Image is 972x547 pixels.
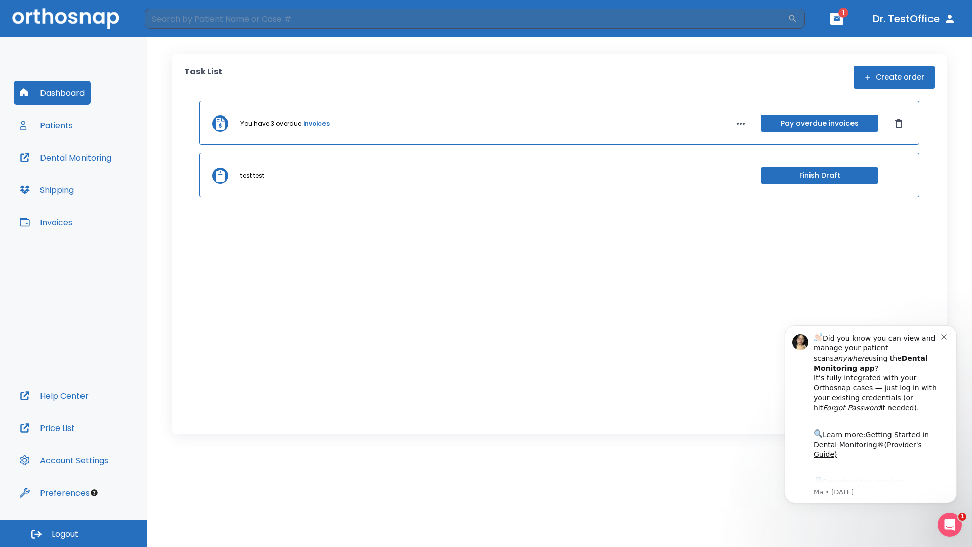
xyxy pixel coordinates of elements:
[854,66,935,89] button: Create order
[14,113,79,137] button: Patients
[958,513,966,521] span: 1
[938,513,962,537] iframe: Intercom live chat
[14,448,114,473] button: Account Settings
[145,9,788,29] input: Search by Patient Name or Case #
[761,115,878,132] button: Pay overdue invoices
[890,115,907,132] button: Dismiss
[14,210,78,235] button: Invoices
[869,10,960,28] button: Dr. TestOffice
[52,529,78,540] span: Logout
[14,81,91,105] button: Dashboard
[12,8,119,29] img: Orthosnap
[769,310,972,520] iframe: Intercom notifications message
[14,178,80,202] button: Shipping
[761,167,878,184] button: Finish Draft
[184,66,222,89] p: Task List
[838,8,848,18] span: 1
[14,383,95,408] button: Help Center
[240,119,301,128] p: You have 3 overdue
[303,119,330,128] a: invoices
[44,178,172,187] p: Message from Ma, sent 4w ago
[14,416,81,440] button: Price List
[14,145,117,170] button: Dental Monitoring
[44,168,134,186] a: App Store
[90,488,99,497] div: Tooltip anchor
[14,481,96,505] button: Preferences
[240,171,264,180] p: test test
[172,22,180,30] button: Dismiss notification
[44,165,172,217] div: Download the app: | ​ Let us know if you need help getting started!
